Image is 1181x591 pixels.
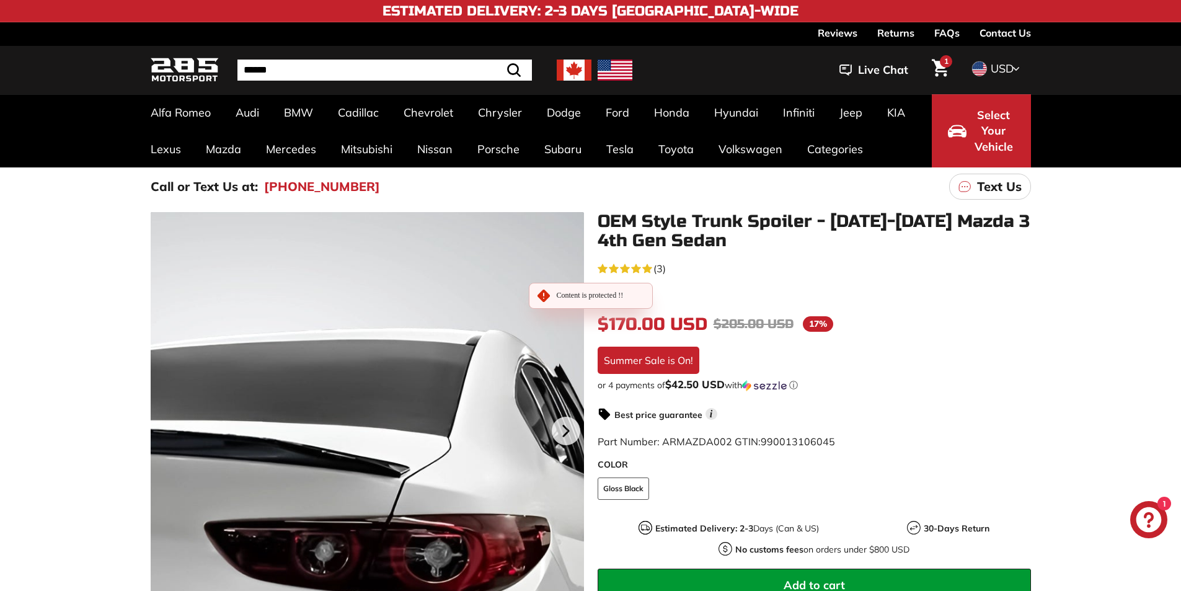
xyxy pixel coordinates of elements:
a: Returns [877,22,914,43]
div: or 4 payments of$42.50 USDwithSezzle Click to learn more about Sezzle [598,379,1031,391]
a: Volkswagen [706,131,795,167]
span: 1 [944,56,949,66]
a: Subaru [532,131,594,167]
span: $170.00 USD [598,314,707,335]
a: Reviews [818,22,857,43]
label: COLOR [598,458,1031,471]
a: Mitsubishi [329,131,405,167]
input: Search [237,60,532,81]
button: Select Your Vehicle [932,94,1031,167]
b: In stock [611,291,647,298]
a: [PHONE_NUMBER] [264,177,380,196]
a: FAQs [934,22,960,43]
a: Tesla [594,131,646,167]
a: 5.0 rating (3 votes) [598,260,1031,276]
strong: Estimated Delivery: 2-3 [655,523,753,534]
a: Mercedes [254,131,329,167]
a: Toyota [646,131,706,167]
div: or 4 payments of with [598,379,1031,391]
a: Mazda [193,131,254,167]
p: Text Us [977,177,1022,196]
strong: 30-Days Return [924,523,989,534]
span: $42.50 USD [665,378,725,391]
p: Days (Can & US) [655,522,819,535]
a: Lexus [138,131,193,167]
a: Jeep [827,94,875,131]
a: Audi [223,94,272,131]
p: on orders under $800 USD [735,543,909,556]
span: i [706,408,717,420]
h4: Estimated Delivery: 2-3 Days [GEOGRAPHIC_DATA]-Wide [383,4,798,19]
a: Infiniti [771,94,827,131]
button: Live Chat [823,55,924,86]
a: Contact Us [980,22,1031,43]
span: Live Chat [858,62,908,78]
a: Alfa Romeo [138,94,223,131]
a: Dodge [534,94,593,131]
a: Chevrolet [391,94,466,131]
a: BMW [272,94,325,131]
div: Summer Sale is On! [598,347,699,374]
strong: Best price guarantee [614,409,702,420]
span: Select Your Vehicle [973,107,1015,155]
span: USD [991,61,1014,76]
span: Part Number: ARMAZDA002 GTIN: [598,435,835,448]
a: Nissan [405,131,465,167]
p: Call or Text Us at: [151,177,258,196]
a: Chrysler [466,94,534,131]
a: Text Us [949,174,1031,200]
img: Sezzle [742,380,787,391]
span: 990013106045 [761,435,835,448]
a: Cadillac [325,94,391,131]
a: Ford [593,94,642,131]
a: Categories [795,131,875,167]
a: Hyundai [702,94,771,131]
span: 17% [803,316,833,332]
a: KIA [875,94,918,131]
a: Porsche [465,131,532,167]
strong: No customs fees [735,544,803,555]
a: Cart [924,49,956,91]
span: $205.00 USD [714,316,794,332]
inbox-online-store-chat: Shopify online store chat [1126,501,1171,541]
a: Honda [642,94,702,131]
h1: OEM Style Trunk Spoiler - [DATE]-[DATE] Mazda 3 4th Gen Sedan [598,212,1031,251]
span: (3) [653,261,666,276]
img: Logo_285_Motorsport_areodynamics_components [151,56,219,85]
